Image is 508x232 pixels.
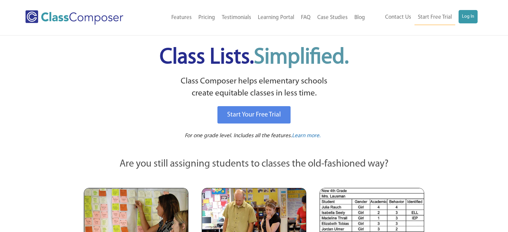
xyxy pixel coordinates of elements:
nav: Header Menu [368,10,478,25]
img: Class Composer [25,10,123,25]
span: Start Your Free Trial [227,111,281,118]
a: Log In [459,10,478,23]
span: Learn more. [292,133,321,139]
a: FAQ [298,10,314,25]
a: Case Studies [314,10,351,25]
a: Start Free Trial [414,10,455,25]
nav: Header Menu [145,10,368,25]
a: Learn more. [292,132,321,140]
span: For one grade level. Includes all the features. [185,133,292,139]
span: Class Lists. [160,47,349,68]
a: Learning Portal [255,10,298,25]
a: Testimonials [218,10,255,25]
span: Simplified. [254,47,349,68]
a: Start Your Free Trial [217,106,291,124]
a: Pricing [195,10,218,25]
a: Blog [351,10,368,25]
p: Class Composer helps elementary schools create equitable classes in less time. [83,75,426,100]
p: Are you still assigning students to classes the old-fashioned way? [84,157,425,172]
a: Contact Us [382,10,414,25]
a: Features [168,10,195,25]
